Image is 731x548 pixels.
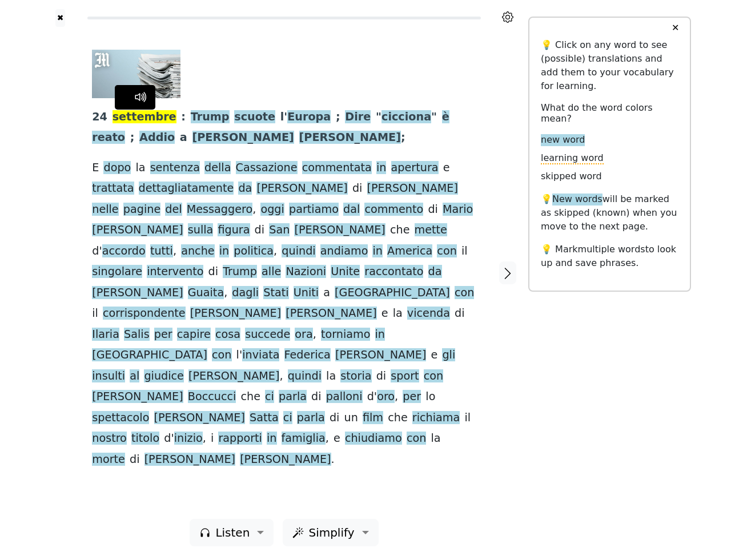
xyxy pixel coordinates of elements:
[252,203,256,217] span: ,
[218,432,262,446] span: rapporti
[215,524,250,541] span: Listen
[92,411,149,425] span: spettacolo
[345,432,402,446] span: chiudiamo
[188,390,236,404] span: Boccucci
[150,161,200,175] span: sentenza
[219,244,230,259] span: in
[284,348,331,362] span: Federica
[374,390,377,404] span: '
[260,203,284,217] span: oggi
[239,348,242,362] span: '
[541,243,678,270] p: 💡 Mark to look up and save phrases.
[335,286,450,300] span: [GEOGRAPHIC_DATA]
[55,9,65,27] button: ✖
[286,265,326,279] span: Nazioni
[181,244,214,259] span: anche
[130,369,139,384] span: al
[135,161,145,175] span: la
[92,223,183,237] span: [PERSON_NAME]
[321,328,371,342] span: torniamo
[192,131,294,145] span: [PERSON_NAME]
[364,203,423,217] span: commento
[431,348,437,362] span: e
[578,244,645,255] span: multiple words
[367,182,458,196] span: [PERSON_NAME]
[131,432,159,446] span: titolo
[376,110,381,124] span: "
[218,223,250,237] span: figura
[326,432,329,446] span: ,
[188,369,279,384] span: [PERSON_NAME]
[283,519,378,546] button: Simplify
[287,110,331,124] span: Europa
[299,131,401,145] span: [PERSON_NAME]
[92,131,125,145] span: reato
[188,223,214,237] span: sulla
[455,286,474,300] span: con
[92,369,125,384] span: insulti
[92,110,107,124] span: 24
[326,369,336,384] span: la
[288,369,322,384] span: quindi
[340,369,371,384] span: storia
[407,307,450,321] span: vicenda
[212,348,231,362] span: con
[286,307,376,321] span: [PERSON_NAME]
[363,411,383,425] span: film
[343,203,360,217] span: dal
[250,411,279,425] span: Satta
[376,369,387,384] span: di
[154,411,245,425] span: [PERSON_NAME]
[188,286,224,300] span: Guaita
[552,194,603,205] span: New words
[224,286,227,300] span: ,
[330,411,340,425] span: di
[336,110,340,124] span: ;
[381,110,431,124] span: cicciona
[124,328,150,342] span: Salis
[352,182,363,196] span: di
[279,369,283,384] span: ,
[295,328,312,342] span: ora
[234,244,274,259] span: politica
[308,524,354,541] span: Simplify
[144,453,235,467] span: [PERSON_NAME]
[92,161,99,175] span: E
[391,369,419,384] span: sport
[311,390,322,404] span: di
[425,390,435,404] span: lo
[103,307,186,321] span: corrispondente
[302,161,372,175] span: commentata
[139,182,234,196] span: dettagliatamente
[345,110,371,124] span: Dire
[289,203,339,217] span: partiamo
[461,244,468,259] span: il
[412,411,460,425] span: richiama
[395,390,398,404] span: ,
[92,265,142,279] span: singolare
[164,432,171,446] span: d
[437,244,456,259] span: con
[99,244,102,259] span: '
[191,110,230,124] span: Trump
[464,411,471,425] span: il
[388,411,408,425] span: che
[335,348,426,362] span: [PERSON_NAME]
[245,328,290,342] span: succede
[240,390,260,404] span: che
[165,203,182,217] span: del
[282,244,315,259] span: quindi
[403,390,421,404] span: per
[139,131,175,145] span: Addio
[280,110,284,124] span: l
[130,131,135,145] span: ;
[334,432,340,446] span: e
[92,203,118,217] span: nelle
[326,390,363,404] span: palloni
[102,244,146,259] span: accordo
[262,265,281,279] span: alle
[92,244,99,259] span: d
[130,453,140,467] span: di
[331,453,335,467] span: .
[367,390,374,404] span: d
